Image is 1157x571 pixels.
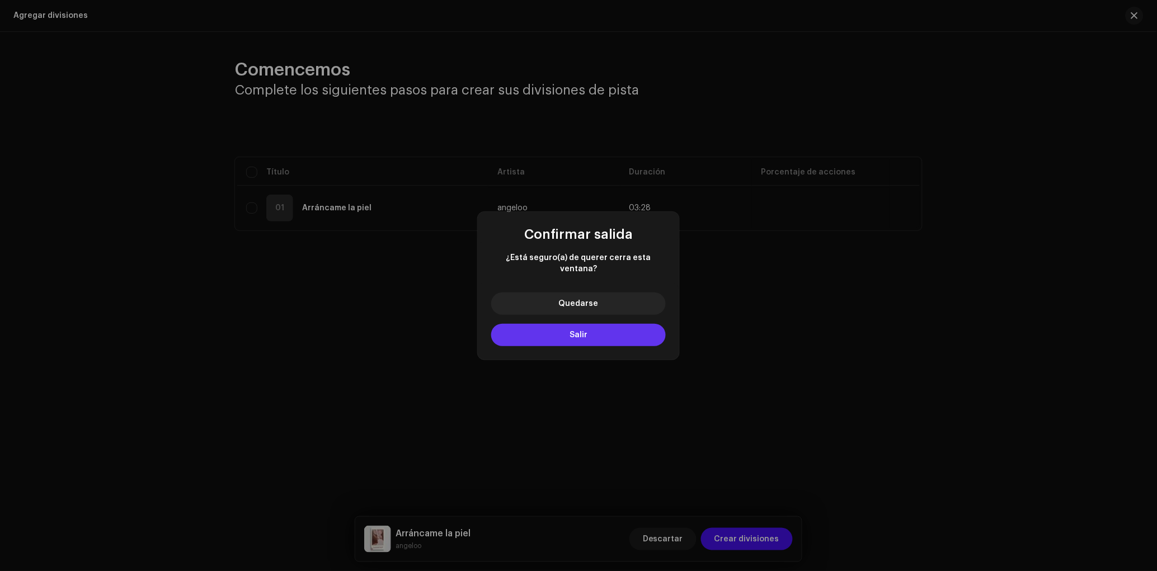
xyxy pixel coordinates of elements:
span: Confirmar salida [524,228,633,241]
span: Salir [570,331,587,339]
span: ¿Está seguro(a) de querer cerra esta ventana? [491,252,666,275]
button: Quedarse [491,292,666,315]
span: Quedarse [559,300,599,308]
button: Salir [491,324,666,346]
